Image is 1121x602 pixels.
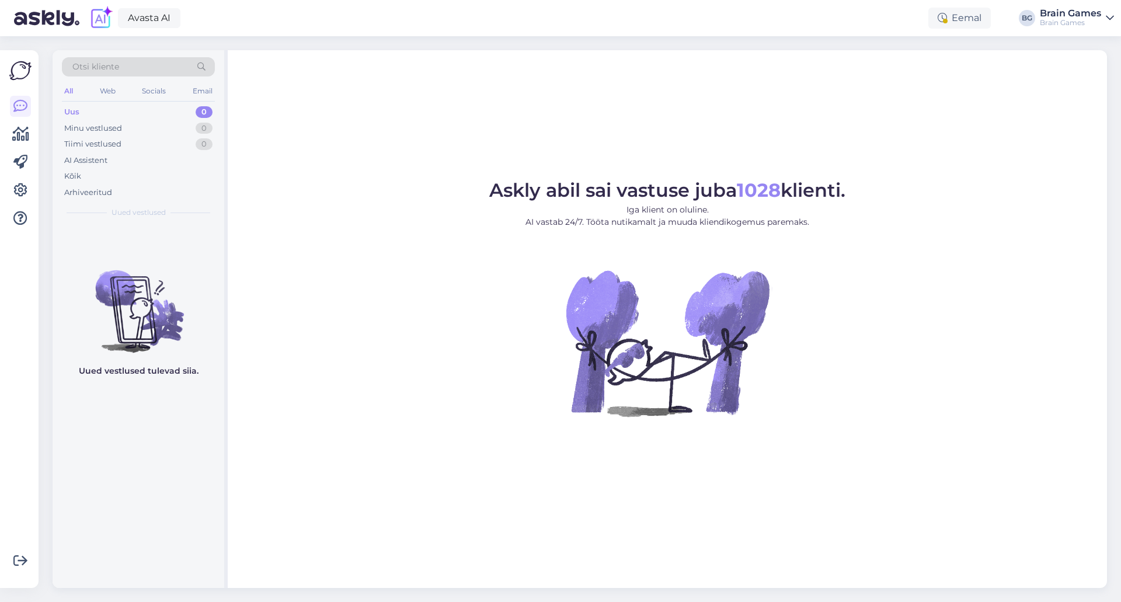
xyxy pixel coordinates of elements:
[489,204,845,228] p: Iga klient on oluline. AI vastab 24/7. Tööta nutikamalt ja muuda kliendikogemus paremaks.
[72,61,119,73] span: Otsi kliente
[112,207,166,218] span: Uued vestlused
[1040,9,1114,27] a: Brain GamesBrain Games
[62,83,75,99] div: All
[190,83,215,99] div: Email
[118,8,180,28] a: Avasta AI
[64,123,122,134] div: Minu vestlused
[737,179,781,201] b: 1028
[89,6,113,30] img: explore-ai
[64,187,112,199] div: Arhiveeritud
[196,106,213,118] div: 0
[1040,18,1101,27] div: Brain Games
[196,123,213,134] div: 0
[928,8,991,29] div: Eemal
[140,83,168,99] div: Socials
[64,155,107,166] div: AI Assistent
[64,106,79,118] div: Uus
[79,365,199,377] p: Uued vestlused tulevad siia.
[98,83,118,99] div: Web
[196,138,213,150] div: 0
[1040,9,1101,18] div: Brain Games
[9,60,32,82] img: Askly Logo
[1019,10,1035,26] div: BG
[64,138,121,150] div: Tiimi vestlused
[562,238,772,448] img: No Chat active
[53,249,224,354] img: No chats
[489,179,845,201] span: Askly abil sai vastuse juba klienti.
[64,170,81,182] div: Kõik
